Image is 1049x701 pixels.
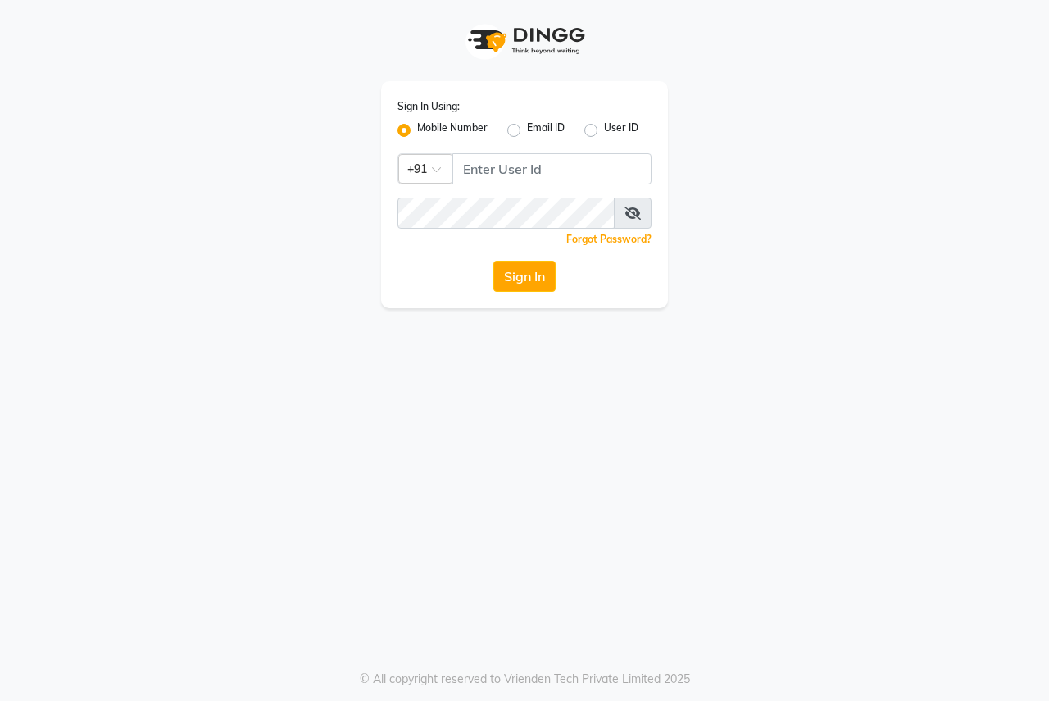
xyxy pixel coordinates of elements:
[417,121,488,140] label: Mobile Number
[452,153,652,184] input: Username
[397,99,460,114] label: Sign In Using:
[604,121,638,140] label: User ID
[566,233,652,245] a: Forgot Password?
[527,121,565,140] label: Email ID
[397,198,615,229] input: Username
[493,261,556,292] button: Sign In
[459,16,590,65] img: logo1.svg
